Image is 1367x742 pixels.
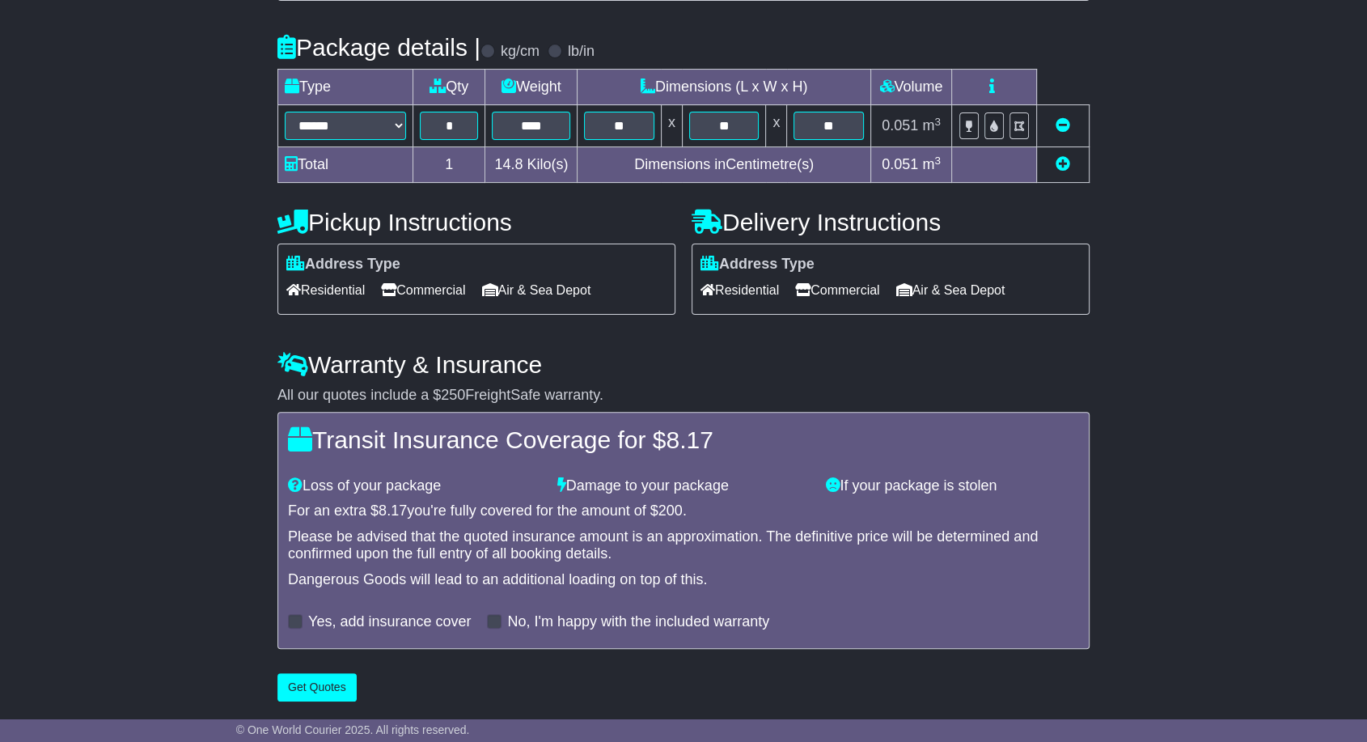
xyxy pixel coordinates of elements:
div: All our quotes include a $ FreightSafe warranty. [277,387,1090,405]
a: Add new item [1056,156,1070,172]
div: Dangerous Goods will lead to an additional loading on top of this. [288,571,1079,589]
span: 250 [441,387,465,403]
td: Dimensions (L x W x H) [578,70,871,105]
span: 8.17 [379,502,407,519]
span: Commercial [795,278,879,303]
td: Type [278,70,413,105]
h4: Warranty & Insurance [277,351,1090,378]
td: 1 [413,147,485,183]
label: No, I'm happy with the included warranty [507,613,769,631]
span: 0.051 [882,156,918,172]
label: Address Type [700,256,815,273]
td: Dimensions in Centimetre(s) [578,147,871,183]
sup: 3 [934,155,941,167]
a: Remove this item [1056,117,1070,134]
span: 200 [658,502,683,519]
td: Kilo(s) [485,147,578,183]
div: Please be advised that the quoted insurance amount is an approximation. The definitive price will... [288,528,1079,563]
td: Volume [870,70,951,105]
td: x [661,105,682,147]
span: 0.051 [882,117,918,134]
label: Yes, add insurance cover [308,613,471,631]
span: m [922,117,941,134]
span: Commercial [381,278,465,303]
h4: Package details | [277,34,480,61]
h4: Pickup Instructions [277,209,675,235]
sup: 3 [934,116,941,128]
span: Air & Sea Depot [896,278,1005,303]
td: Qty [413,70,485,105]
label: kg/cm [501,43,540,61]
span: Residential [286,278,365,303]
label: Address Type [286,256,400,273]
span: Air & Sea Depot [482,278,591,303]
span: 14.8 [494,156,523,172]
td: Weight [485,70,578,105]
label: lb/in [568,43,595,61]
h4: Transit Insurance Coverage for $ [288,426,1079,453]
div: Loss of your package [280,477,549,495]
h4: Delivery Instructions [692,209,1090,235]
td: x [766,105,787,147]
button: Get Quotes [277,673,357,702]
span: m [922,156,941,172]
span: 8.17 [666,426,713,453]
span: Residential [700,278,779,303]
div: Damage to your package [549,477,819,495]
div: For an extra $ you're fully covered for the amount of $ . [288,502,1079,520]
span: © One World Courier 2025. All rights reserved. [236,723,470,736]
div: If your package is stolen [818,477,1087,495]
td: Total [278,147,413,183]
